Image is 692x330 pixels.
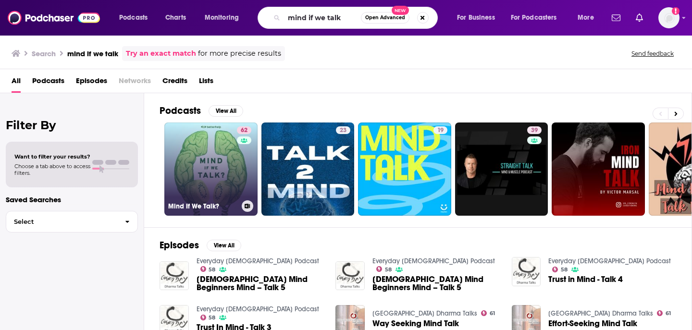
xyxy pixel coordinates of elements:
span: 62 [241,126,247,135]
button: open menu [571,10,606,25]
p: Saved Searches [6,195,138,204]
button: Show profile menu [658,7,680,28]
button: View All [207,240,241,251]
span: New [392,6,409,15]
a: Everyday Zen Podcast [197,257,319,265]
h3: Search [32,49,56,58]
a: Zen Mind Beginners Mind – Talk 5 [197,275,324,292]
h2: Episodes [160,239,199,251]
a: PodcastsView All [160,105,243,117]
img: Zen Mind Beginners Mind – Talk 5 [160,261,189,291]
img: Zen Mind Beginners Mind – Talk 5 [335,261,365,291]
span: for more precise results [198,48,281,59]
button: Send feedback [629,49,677,58]
span: 58 [209,316,215,320]
span: 39 [531,126,538,135]
a: Lists [199,73,213,93]
span: 58 [561,268,568,272]
img: Trust in Mind - Talk 4 [512,257,541,286]
a: 58 [376,266,392,272]
a: 62Mind If We Talk? [164,122,258,216]
span: [DEMOGRAPHIC_DATA] Mind Beginners Mind – Talk 5 [197,275,324,292]
span: [DEMOGRAPHIC_DATA] Mind Beginners Mind – Talk 5 [372,275,500,292]
span: Want to filter your results? [14,153,90,160]
a: 23 [336,126,350,134]
a: 61 [657,310,671,316]
span: 61 [666,311,671,316]
span: Podcasts [119,11,148,24]
span: 23 [340,126,346,135]
a: 19 [433,126,447,134]
div: Search podcasts, credits, & more... [267,7,447,29]
a: 58 [552,267,568,272]
a: 61 [481,310,495,316]
img: Podchaser - Follow, Share and Rate Podcasts [8,9,100,27]
span: 61 [490,311,495,316]
button: Select [6,211,138,232]
a: Everyday Zen Podcast [548,257,671,265]
a: Effort-Seeking Mind Talk [548,319,637,328]
a: Credits [162,73,187,93]
a: 39 [527,126,542,134]
button: open menu [450,10,507,25]
span: 58 [209,268,215,272]
img: User Profile [658,7,680,28]
a: Trust in Mind - Talk 4 [548,275,623,283]
span: Monitoring [205,11,239,24]
a: 58 [200,315,216,320]
svg: Add a profile image [672,7,680,15]
a: Everyday Zen Podcast [372,257,495,265]
a: Zen Mind Beginners Mind – Talk 5 [372,275,500,292]
a: Try an exact match [126,48,196,59]
a: 23 [261,122,355,216]
button: open menu [198,10,251,25]
a: Charts [159,10,192,25]
a: 19 [358,122,451,216]
h3: Mind If We Talk? [168,202,238,210]
a: Show notifications dropdown [608,10,624,26]
button: open menu [112,10,160,25]
input: Search podcasts, credits, & more... [284,10,361,25]
span: Select [6,219,117,225]
span: Charts [165,11,186,24]
span: For Podcasters [511,11,557,24]
span: Choose a tab above to access filters. [14,163,90,176]
span: 58 [385,268,392,272]
a: Show notifications dropdown [632,10,647,26]
a: EpisodesView All [160,239,241,251]
button: Open AdvancedNew [361,12,409,24]
span: Open Advanced [365,15,405,20]
a: All [12,73,21,93]
span: More [578,11,594,24]
a: Episodes [76,73,107,93]
a: Way Seeking Mind Talk [372,319,459,328]
a: San Francisco Zen Center Dharma Talks [372,309,477,318]
a: San Francisco Zen Center Dharma Talks [548,309,653,318]
a: Everyday Zen Podcast [197,305,319,313]
span: Logged in as wondermedianetwork [658,7,680,28]
h2: Podcasts [160,105,201,117]
h3: mind if we talk [67,49,118,58]
a: Podcasts [32,73,64,93]
span: For Business [457,11,495,24]
a: 62 [237,126,251,134]
h2: Filter By [6,118,138,132]
button: open menu [505,10,571,25]
a: 39 [455,122,548,216]
a: 58 [200,266,216,272]
span: Networks [119,73,151,93]
span: 19 [437,126,444,135]
button: View All [209,105,243,117]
